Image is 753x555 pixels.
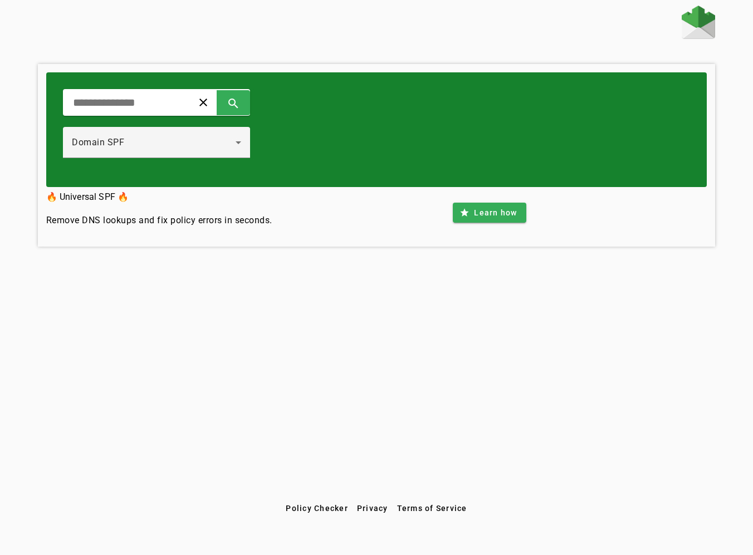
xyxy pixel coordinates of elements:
[474,207,517,218] span: Learn how
[682,6,715,39] img: Fraudmarc Logo
[682,6,715,42] a: Home
[453,203,526,223] button: Learn how
[281,498,353,518] button: Policy Checker
[353,498,393,518] button: Privacy
[46,189,272,205] h3: 🔥 Universal SPF 🔥
[397,504,467,513] span: Terms of Service
[286,504,348,513] span: Policy Checker
[72,137,124,148] span: Domain SPF
[46,214,272,227] h4: Remove DNS lookups and fix policy errors in seconds.
[357,504,388,513] span: Privacy
[393,498,472,518] button: Terms of Service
